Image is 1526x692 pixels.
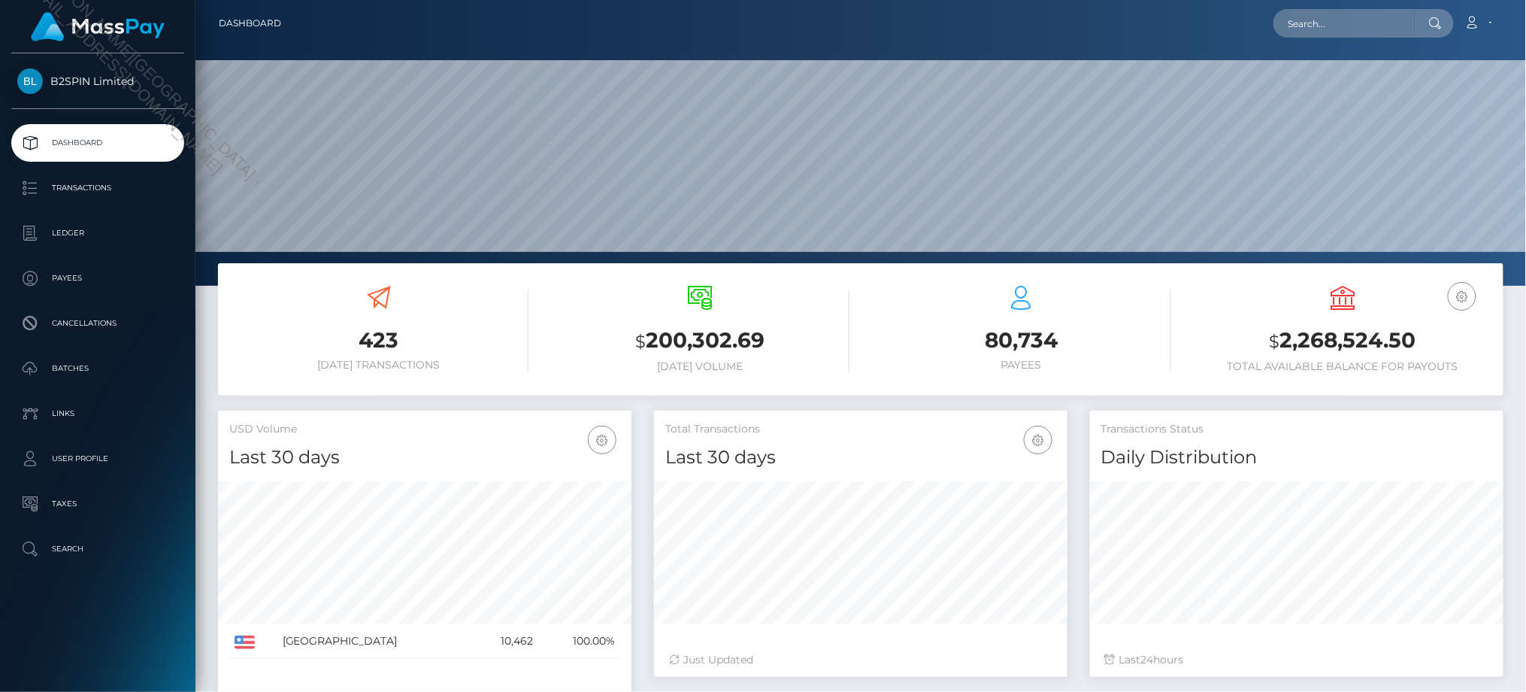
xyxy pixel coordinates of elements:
[17,267,178,290] p: Payees
[17,448,178,470] p: User Profile
[1105,652,1488,668] div: Last hours
[229,359,528,372] h6: [DATE] Transactions
[219,8,281,39] a: Dashboard
[229,422,620,437] h5: USD Volume
[11,440,184,478] a: User Profile
[277,624,472,659] td: [GEOGRAPHIC_DATA]
[17,402,178,425] p: Links
[229,326,528,355] h3: 423
[11,259,184,297] a: Payees
[17,222,178,244] p: Ledger
[11,485,184,523] a: Taxes
[11,350,184,387] a: Batches
[17,493,178,515] p: Taxes
[1194,326,1493,357] h3: 2,268,524.50
[17,132,178,154] p: Dashboard
[669,652,1052,668] div: Just Updated
[235,636,255,649] img: US.png
[11,530,184,568] a: Search
[665,422,1056,437] h5: Total Transactions
[17,312,178,335] p: Cancellations
[31,12,165,41] img: MassPay Logo
[551,360,850,373] h6: [DATE] Volume
[1141,653,1154,666] span: 24
[1270,331,1280,352] small: $
[1101,422,1492,437] h5: Transactions Status
[17,68,43,94] img: B2SPIN Limited
[872,326,1171,355] h3: 80,734
[472,624,538,659] td: 10,462
[1101,445,1492,471] h4: Daily Distribution
[538,624,620,659] td: 100.00%
[1194,360,1493,373] h6: Total Available Balance for Payouts
[872,359,1171,372] h6: Payees
[11,395,184,432] a: Links
[229,445,620,471] h4: Last 30 days
[17,177,178,199] p: Transactions
[635,331,646,352] small: $
[665,445,1056,471] h4: Last 30 days
[17,538,178,560] p: Search
[11,74,184,88] span: B2SPIN Limited
[551,326,850,357] h3: 200,302.69
[11,169,184,207] a: Transactions
[1273,9,1415,38] input: Search...
[11,124,184,162] a: Dashboard
[11,305,184,342] a: Cancellations
[17,357,178,380] p: Batches
[11,214,184,252] a: Ledger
